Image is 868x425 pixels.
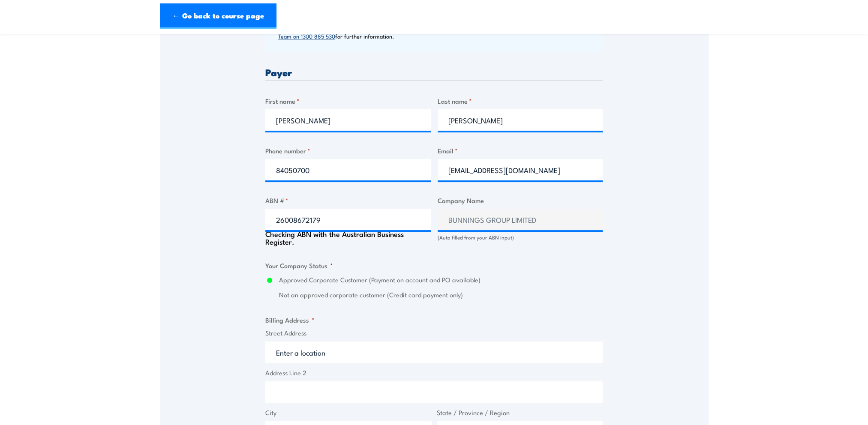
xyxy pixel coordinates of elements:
[265,146,431,156] label: Phone number
[279,290,603,300] label: Not an approved corporate customer (Credit card payment only)
[279,275,603,285] label: Approved Corporate Customer (Payment on account and PO available)
[437,408,603,418] label: State / Province / Region
[265,260,333,270] legend: Your Company Status
[265,368,603,378] label: Address Line 2
[265,328,603,338] label: Street Address
[265,315,315,325] legend: Billing Address
[438,233,603,242] div: (Auto filled from your ABN input)
[278,7,601,39] p: Payment on account is only available to approved Corporate Customers who have previously applied ...
[438,146,603,156] label: Email
[438,96,603,106] label: Last name
[265,341,603,363] input: Enter a location
[265,96,431,106] label: First name
[265,195,431,205] label: ABN #
[265,230,431,245] div: Checking ABN with the Australian Business Register.
[160,3,276,29] a: ← Go back to course page
[265,408,432,418] label: City
[438,195,603,205] label: Company Name
[265,67,603,77] h3: Payer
